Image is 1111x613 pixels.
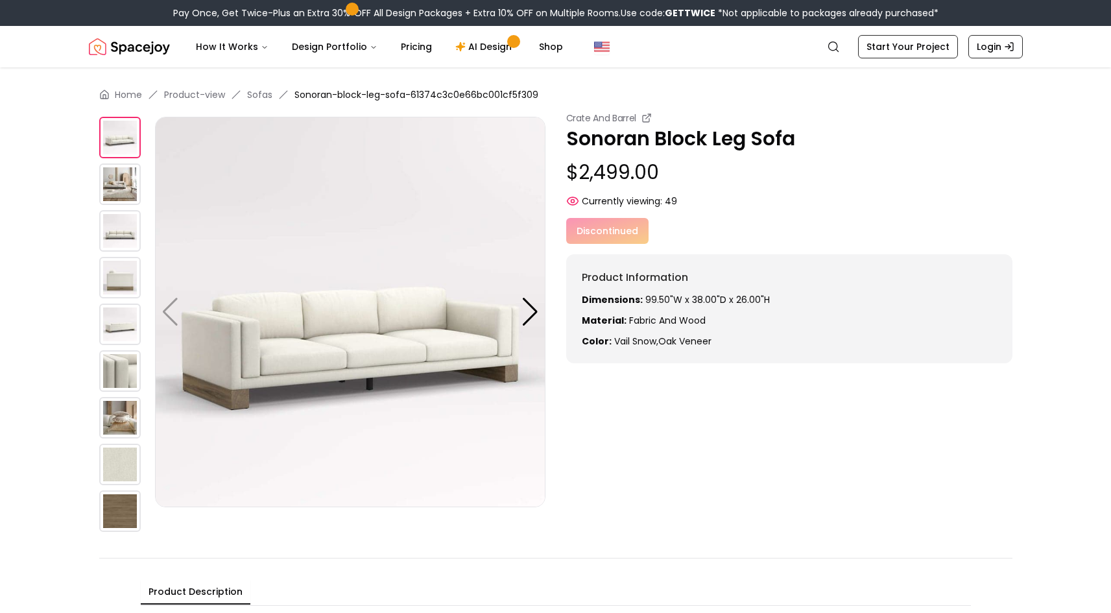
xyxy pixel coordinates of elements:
img: https://storage.googleapis.com/spacejoy-main/assets/61374c3c0e66bc001cf5f309/product_0_i12fi2j3ifg8 [155,117,545,507]
button: Product Description [141,580,250,605]
img: https://storage.googleapis.com/spacejoy-main/assets/61374c3c0e66bc001cf5f309/product_7_0a4p0ee98h4ai [99,444,141,485]
h6: Product Information [582,270,997,285]
b: GETTWICE [665,6,715,19]
img: Spacejoy Logo [89,34,170,60]
span: 49 [665,195,677,208]
a: Shop [529,34,573,60]
nav: breadcrumb [99,88,1012,101]
strong: Color: [582,335,612,348]
a: Home [115,88,142,101]
nav: Global [89,26,1023,67]
img: https://storage.googleapis.com/spacejoy-main/assets/61374c3c0e66bc001cf5f309/product_3_j2c77441lp1 [99,257,141,298]
p: $2,499.00 [566,161,1012,184]
a: Product-view [164,88,225,101]
small: Crate And Barrel [566,112,636,125]
strong: Dimensions: [582,293,643,306]
img: https://storage.googleapis.com/spacejoy-main/assets/61374c3c0e66bc001cf5f309/product_8_jlgo50dok5n [99,490,141,532]
span: vail snow , [614,335,658,348]
p: 99.50"W x 38.00"D x 26.00"H [582,293,997,306]
strong: Material: [582,314,627,327]
span: *Not applicable to packages already purchased* [715,6,938,19]
span: Currently viewing: [582,195,662,208]
img: United States [594,39,610,54]
span: Fabric and Wood [629,314,706,327]
img: https://storage.googleapis.com/spacejoy-main/assets/61374c3c0e66bc001cf5f309/product_2_mbm97o42gni [99,210,141,252]
p: Sonoran Block Leg Sofa [566,127,1012,150]
img: https://storage.googleapis.com/spacejoy-main/assets/61374c3c0e66bc001cf5f309/product_1_ijhpcb53l3f [99,163,141,205]
span: oak veneer [658,335,711,348]
a: Pricing [390,34,442,60]
a: Start Your Project [858,35,958,58]
span: Use code: [621,6,715,19]
button: How It Works [185,34,279,60]
button: Design Portfolio [281,34,388,60]
a: Spacejoy [89,34,170,60]
a: Sofas [247,88,272,101]
nav: Main [185,34,573,60]
img: https://storage.googleapis.com/spacejoy-main/assets/61374c3c0e66bc001cf5f309/product_0_i12fi2j3ifg8 [99,117,141,158]
a: AI Design [445,34,526,60]
div: Pay Once, Get Twice-Plus an Extra 30% OFF All Design Packages + Extra 10% OFF on Multiple Rooms. [173,6,938,19]
a: Login [968,35,1023,58]
img: https://storage.googleapis.com/spacejoy-main/assets/61374c3c0e66bc001cf5f309/product_5_e4klki9a42b [99,350,141,392]
span: Sonoran-block-leg-sofa-61374c3c0e66bc001cf5f309 [294,88,538,101]
img: https://storage.googleapis.com/spacejoy-main/assets/61374c3c0e66bc001cf5f309/product_4_d43npgm9791 [99,304,141,345]
img: https://storage.googleapis.com/spacejoy-main/assets/61374c3c0e66bc001cf5f309/product_6_hb2da2h9hd5 [99,397,141,439]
